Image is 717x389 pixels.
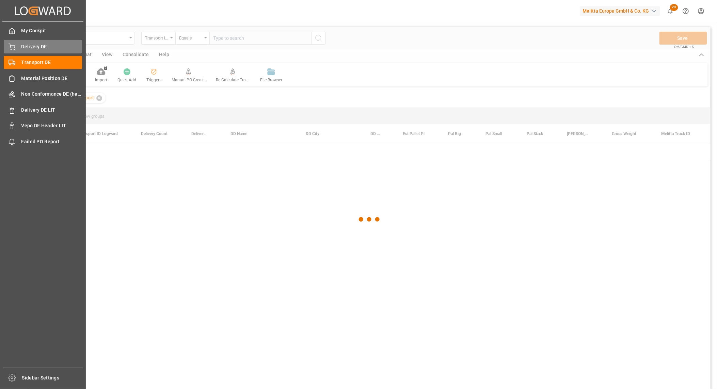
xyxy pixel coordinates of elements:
a: Transport DE [4,56,82,69]
span: Vepo DE Header LIT [21,122,82,129]
a: My Cockpit [4,24,82,37]
span: Delivery DE [21,43,82,50]
a: Non Conformance DE (header) [4,87,82,101]
div: Melitta Europa GmbH & Co. KG [580,6,660,16]
button: Help Center [678,3,694,19]
a: Delivery DE LIT [4,103,82,116]
span: Sidebar Settings [22,374,83,382]
a: Failed PO Report [4,135,82,148]
span: Material Position DE [21,75,82,82]
button: show 20 new notifications [663,3,678,19]
span: Failed PO Report [21,138,82,145]
a: Delivery DE [4,40,82,53]
a: Material Position DE [4,71,82,85]
button: Melitta Europa GmbH & Co. KG [580,4,663,17]
span: Delivery DE LIT [21,107,82,114]
span: Transport DE [21,59,82,66]
span: My Cockpit [21,27,82,34]
span: 20 [670,4,678,11]
a: Vepo DE Header LIT [4,119,82,132]
span: Non Conformance DE (header) [21,91,82,98]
